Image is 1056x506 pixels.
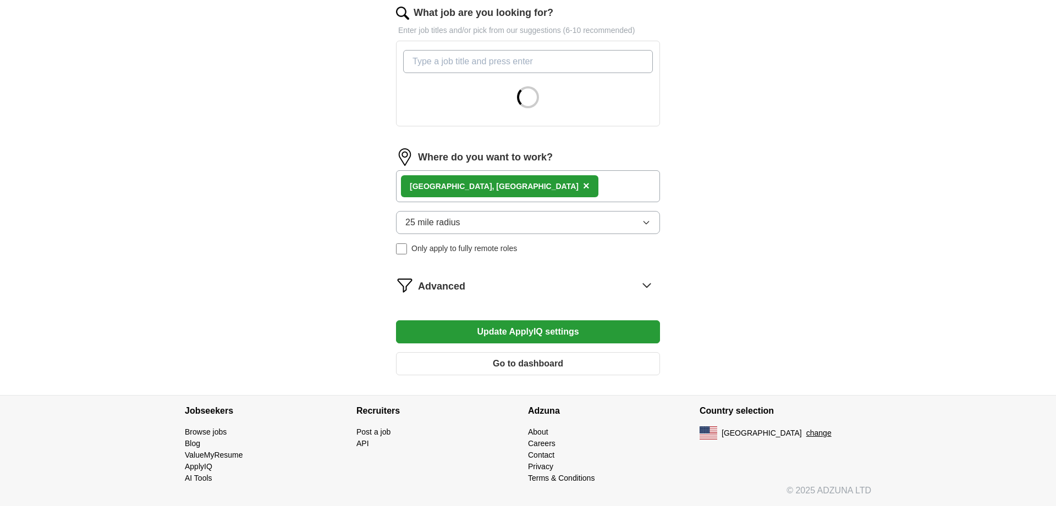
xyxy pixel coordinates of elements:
a: API [356,439,369,448]
img: search.png [396,7,409,20]
label: Where do you want to work? [418,150,553,165]
a: ApplyIQ [185,462,212,471]
button: Go to dashboard [396,352,660,375]
label: What job are you looking for? [414,5,553,20]
img: US flag [700,426,717,440]
span: Advanced [418,279,465,294]
a: AI Tools [185,474,212,482]
div: [GEOGRAPHIC_DATA], [GEOGRAPHIC_DATA] [410,181,579,192]
span: [GEOGRAPHIC_DATA] [722,427,802,439]
input: Type a job title and press enter [403,50,653,73]
h4: Country selection [700,396,871,426]
button: Update ApplyIQ settings [396,320,660,343]
a: Contact [528,451,554,459]
p: Enter job titles and/or pick from our suggestions (6-10 recommended) [396,25,660,36]
img: location.png [396,148,414,166]
a: Post a job [356,427,391,436]
a: ValueMyResume [185,451,243,459]
img: filter [396,276,414,294]
a: Terms & Conditions [528,474,595,482]
a: Privacy [528,462,553,471]
button: × [583,178,590,194]
a: Browse jobs [185,427,227,436]
a: About [528,427,548,436]
input: Only apply to fully remote roles [396,243,407,254]
button: change [806,427,832,439]
span: 25 mile radius [405,216,460,229]
a: Careers [528,439,555,448]
a: Blog [185,439,200,448]
div: © 2025 ADZUNA LTD [176,484,880,506]
span: × [583,180,590,192]
button: 25 mile radius [396,211,660,234]
span: Only apply to fully remote roles [411,243,517,254]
